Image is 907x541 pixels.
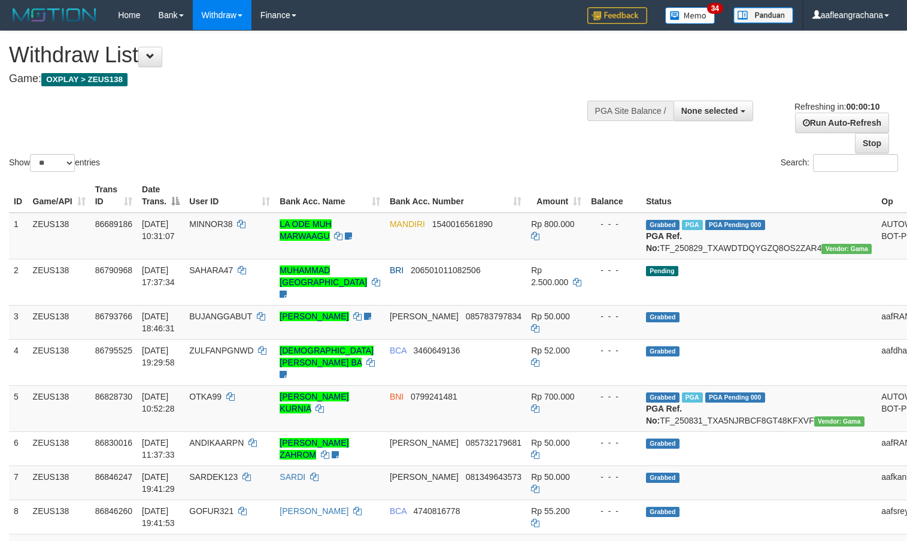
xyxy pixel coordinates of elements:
[142,506,175,528] span: [DATE] 19:41:53
[9,259,28,305] td: 2
[280,265,367,287] a: MUHAMMAD [GEOGRAPHIC_DATA]
[390,472,459,482] span: [PERSON_NAME]
[41,73,128,86] span: OXPLAY > ZEUS138
[591,310,636,322] div: - - -
[189,506,233,516] span: GOFUR321
[646,507,680,517] span: Grabbed
[142,392,175,413] span: [DATE] 10:52:28
[95,438,132,448] span: 86830016
[591,391,636,403] div: - - -
[641,385,876,431] td: TF_250831_TXA5NJRBCF8GT48KFXVF
[821,244,872,254] span: Vendor URL: https://trx31.1velocity.biz
[531,438,570,448] span: Rp 50.000
[95,472,132,482] span: 86846247
[411,265,481,275] span: Copy 206501011082506 to clipboard
[142,265,175,287] span: [DATE] 17:37:34
[28,213,90,259] td: ZEUS138
[846,102,879,111] strong: 00:00:10
[28,179,90,213] th: Game/API: activate to sort column ascending
[707,3,723,14] span: 34
[646,404,682,425] b: PGA Ref. No:
[275,179,385,213] th: Bank Acc. Name: activate to sort column ascending
[646,473,680,483] span: Grabbed
[280,472,305,482] a: SARDI
[646,346,680,356] span: Grabbed
[591,218,636,230] div: - - -
[95,219,132,229] span: 86689186
[280,392,348,413] a: [PERSON_NAME] KURNIA
[90,179,137,213] th: Trans ID: activate to sort column ascending
[189,438,244,448] span: ANDIKAARPN
[705,220,765,230] span: PGA Pending
[137,179,184,213] th: Date Trans.: activate to sort column descending
[9,6,100,24] img: MOTION_logo.png
[189,392,222,401] span: OTKA99
[184,179,275,213] th: User ID: activate to sort column ascending
[587,7,647,24] img: Feedback.jpg
[414,346,460,355] span: Copy 3460649136 to clipboard
[432,219,493,229] span: Copy 1540016561890 to clipboard
[814,416,864,427] span: Vendor URL: https://trx31.1velocity.biz
[189,219,232,229] span: MINNOR38
[9,500,28,534] td: 8
[641,213,876,259] td: TF_250829_TXAWDTDQYGZQ8OS2ZAR4
[531,219,574,229] span: Rp 800.000
[681,106,738,116] span: None selected
[280,219,331,241] a: LA ODE MUH MARWAAGU
[280,312,348,321] a: [PERSON_NAME]
[855,133,889,153] a: Stop
[9,73,593,85] h4: Game:
[9,305,28,339] td: 3
[390,346,407,355] span: BCA
[646,392,680,403] span: Grabbed
[466,312,521,321] span: Copy 085783797834 to clipboard
[95,392,132,401] span: 86828730
[280,346,374,367] a: [DEMOGRAPHIC_DATA][PERSON_NAME] BA
[390,312,459,321] span: [PERSON_NAME]
[466,472,521,482] span: Copy 081349643573 to clipboard
[142,312,175,333] span: [DATE] 18:46:31
[390,392,404,401] span: BNI
[9,385,28,431] td: 5
[9,431,28,466] td: 6
[390,265,404,275] span: BRI
[682,392,703,403] span: Marked by aafsreyleap
[591,437,636,449] div: - - -
[28,466,90,500] td: ZEUS138
[95,506,132,516] span: 86846260
[280,438,348,460] a: [PERSON_NAME] ZAHROM
[646,439,680,449] span: Grabbed
[28,431,90,466] td: ZEUS138
[142,438,175,460] span: [DATE] 11:37:33
[531,265,568,287] span: Rp 2.500.000
[531,312,570,321] span: Rp 50.000
[9,466,28,500] td: 7
[9,213,28,259] td: 1
[95,312,132,321] span: 86793766
[390,219,425,229] span: MANDIRI
[665,7,715,24] img: Button%20Memo.svg
[591,264,636,276] div: - - -
[733,7,793,23] img: panduan.png
[28,305,90,339] td: ZEUS138
[531,346,570,355] span: Rp 52.000
[390,506,407,516] span: BCA
[641,179,876,213] th: Status
[385,179,526,213] th: Bank Acc. Number: activate to sort column ascending
[142,346,175,367] span: [DATE] 19:29:58
[531,506,570,516] span: Rp 55.200
[586,179,641,213] th: Balance
[646,231,682,253] b: PGA Ref. No:
[587,101,674,121] div: PGA Site Balance /
[189,312,252,321] span: BUJANGGABUT
[591,344,636,356] div: - - -
[189,346,253,355] span: ZULFANPGNWD
[9,154,100,172] label: Show entries
[531,472,570,482] span: Rp 50.000
[9,339,28,385] td: 4
[189,265,233,275] span: SAHARA47
[705,392,765,403] span: PGA Pending
[781,154,898,172] label: Search:
[30,154,75,172] select: Showentries
[414,506,460,516] span: Copy 4740816778 to clipboard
